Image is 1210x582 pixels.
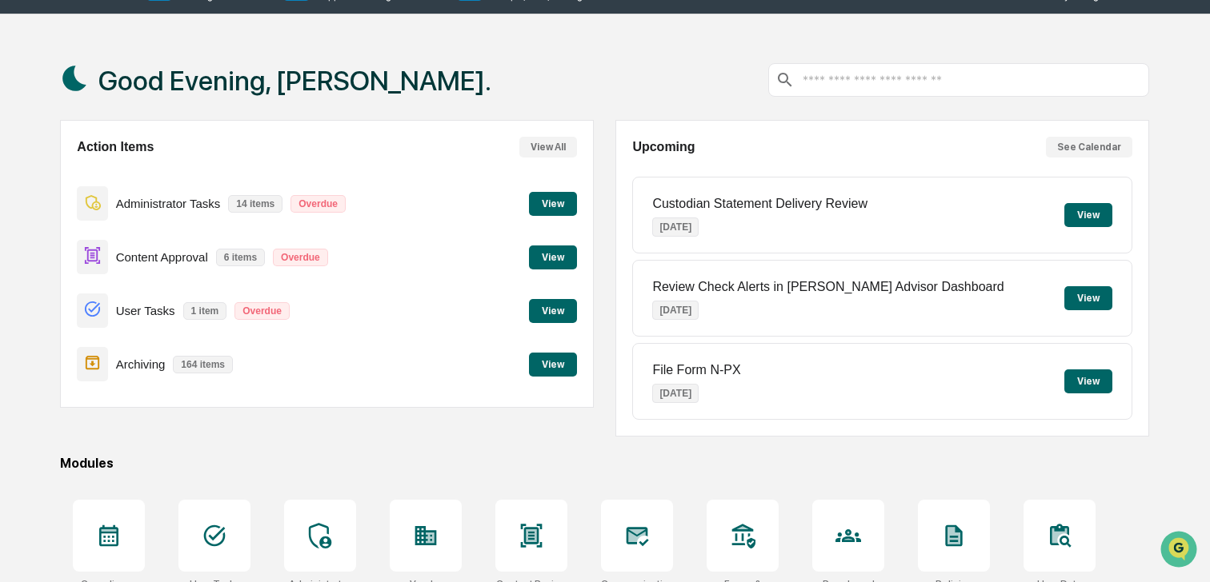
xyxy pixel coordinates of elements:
[116,197,221,210] p: Administrator Tasks
[228,195,282,213] p: 14 items
[77,140,154,154] h2: Action Items
[32,232,101,248] span: Data Lookup
[32,201,103,217] span: Preclearance
[632,140,695,154] h2: Upcoming
[529,245,577,269] button: View
[113,270,194,283] a: Powered byPylon
[42,73,264,90] input: Clear
[652,197,867,211] p: Custodian Statement Delivery Review
[1046,137,1132,157] button: See Calendar
[10,225,107,254] a: 🔎Data Lookup
[273,249,328,266] p: Overdue
[216,249,265,266] p: 6 items
[519,137,577,157] button: View All
[116,250,208,264] p: Content Approval
[652,280,1004,294] p: Review Check Alerts in [PERSON_NAME] Advisor Dashboard
[529,299,577,323] button: View
[183,302,227,320] p: 1 item
[159,271,194,283] span: Pylon
[116,357,166,371] p: Archiving
[60,456,1149,471] div: Modules
[16,233,29,246] div: 🔎
[652,363,740,377] p: File Form N-PX
[529,195,577,210] a: View
[110,195,205,224] a: 🗄️Attestations
[116,203,129,216] div: 🗄️
[16,122,45,151] img: 1746055101610-c473b297-6a78-478c-a979-82029cc54cd1
[10,195,110,224] a: 🖐️Preclearance
[529,192,577,216] button: View
[290,195,346,213] p: Overdue
[54,122,262,138] div: Start new chat
[98,65,491,97] h1: Good Evening, [PERSON_NAME].
[272,127,291,146] button: Start new chat
[529,356,577,371] a: View
[1064,203,1112,227] button: View
[529,302,577,317] a: View
[54,138,209,151] div: We're offline, we'll be back soon
[529,353,577,377] button: View
[1159,529,1202,572] iframe: Open customer support
[16,34,291,59] p: How can we help?
[1064,286,1112,310] button: View
[116,304,175,317] p: User Tasks
[234,302,290,320] p: Overdue
[652,301,699,320] p: [DATE]
[529,249,577,264] a: View
[652,217,699,237] p: [DATE]
[132,201,198,217] span: Attestations
[652,384,699,403] p: [DATE]
[1064,369,1112,393] button: View
[173,356,233,373] p: 164 items
[16,203,29,216] div: 🖐️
